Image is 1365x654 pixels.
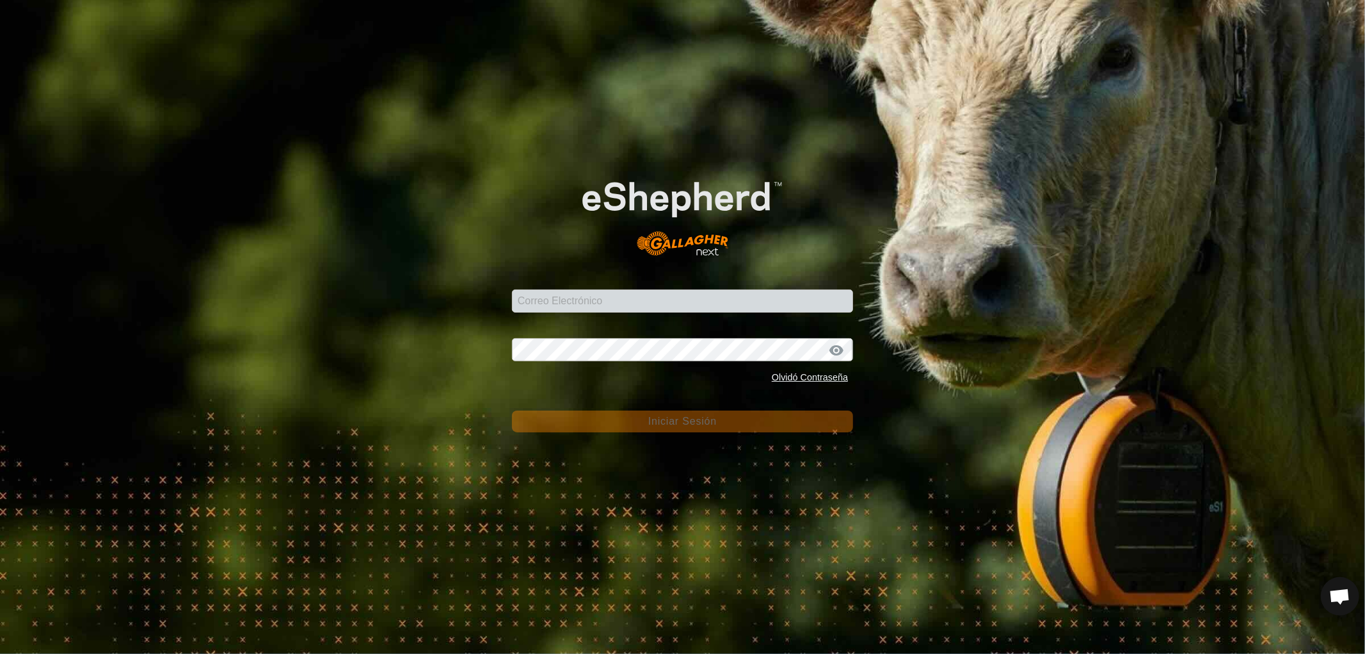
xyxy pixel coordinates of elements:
a: Olvidó Contraseña [772,372,848,382]
img: Logo de eShepherd [546,153,819,270]
a: Chat abierto [1321,577,1359,616]
button: Iniciar Sesión [512,411,853,432]
span: Iniciar Sesión [648,416,717,427]
input: Correo Electrónico [512,290,853,313]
